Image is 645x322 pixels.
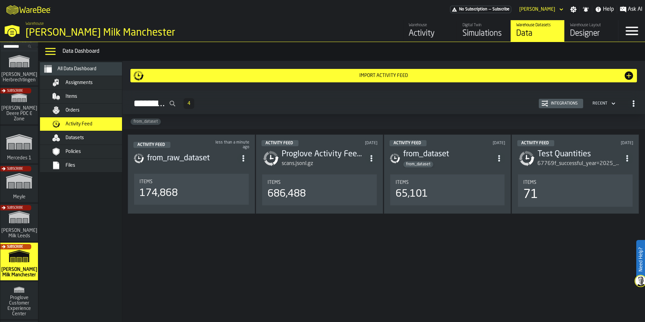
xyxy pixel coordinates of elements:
[282,160,365,168] div: scans.jsonl.gz
[147,153,237,164] h3: from_raw_dataset
[268,180,281,185] span: Items
[338,141,377,146] div: Updated: 8/26/2025, 11:54:53 AM Created: 6/6/2025, 11:56:44 AM
[210,140,249,150] div: Updated: 8/27/2025, 4:29:04 PM Created: 8/12/2025, 3:13:09 PM
[256,134,383,214] div: ItemListCard-DashboardItemContainer
[0,282,38,321] a: link-to-/wh/i/ad8a128b-0962-41b6-b9c5-f48cc7973f93/simulations
[262,174,377,205] div: stat-Items
[7,206,23,210] span: Subscribe
[26,22,44,26] span: Warehouse
[396,188,428,200] div: 65,101
[40,104,134,117] li: menu Orders
[580,6,592,13] label: button-toggle-Notifications
[137,143,165,147] span: Activity Feed
[128,134,255,214] div: ItemListCard-DashboardItemContainer
[40,62,134,76] li: menu All Data Dashboard
[7,167,23,171] span: Subscribe
[41,45,60,58] label: button-toggle-Data Menu
[0,243,38,282] a: link-to-/wh/i/b09612b5-e9f1-4a3a-b0a4-784729d61419/simulations
[40,117,134,131] li: menu Activity Feed
[403,20,457,42] a: link-to-/wh/i/b09612b5-e9f1-4a3a-b0a4-784729d61419/feed/
[462,23,505,28] div: Digital Twin
[139,179,243,185] div: Title
[521,141,549,145] span: Activity Feed
[66,108,80,113] span: Orders
[567,6,579,13] label: button-toggle-Settings
[537,160,621,168] div: 67769f_successful_year=2025_month=08_day=04_cc-ioteventarchive-ingestion-4-2025-08-04-12-05-30-74...
[523,180,627,185] div: Title
[637,241,644,278] label: Need Help?
[516,28,559,39] div: Data
[570,28,613,39] div: Designer
[133,142,170,148] div: status-5 2
[539,99,583,108] button: button-Integrations
[523,180,536,185] span: Items
[409,23,451,28] div: Warehouse
[390,140,427,146] div: status-5 2
[517,140,554,146] div: status-5 2
[628,5,642,13] span: Ask AI
[593,101,607,106] div: DropdownMenuValue-4
[403,149,493,160] h3: from_dataset
[66,149,81,154] span: Policies
[3,295,35,317] span: Proglove Customer Experience Center
[564,20,618,42] a: link-to-/wh/i/b09612b5-e9f1-4a3a-b0a4-784729d61419/designer
[523,188,538,201] div: 71
[517,5,565,13] div: DropdownMenuValue-Pavle Vasic
[139,179,153,185] span: Items
[0,126,38,165] a: link-to-/wh/i/a24a3e22-db74-4543-ba93-f633e23cdb4e/simulations
[261,140,298,146] div: status-5 2
[63,47,642,55] div: Data Dashboard
[516,23,559,28] div: Warehouse Datasets
[282,149,365,160] h3: Proglove Activity Feed (no trolleys)
[40,131,134,145] li: menu Datasets
[122,90,645,114] h2: button-Activity Feed
[282,160,313,168] div: scans.jsonl.gz
[0,165,38,204] a: link-to-/wh/i/a559492c-8db7-4f96-b4fe-6fc1bd76401c/simulations
[595,141,633,146] div: Updated: 8/7/2025, 11:36:30 AM Created: 8/4/2025, 2:42:11 PM
[450,6,511,13] a: link-to-/wh/i/b09612b5-e9f1-4a3a-b0a4-784729d61419/pricing/
[0,48,38,87] a: link-to-/wh/i/f0a6b354-7883-413a-84ff-a65eb9c31f03/simulations
[492,7,510,12] span: Subscribe
[188,101,190,106] span: 4
[396,180,409,185] span: Items
[548,101,580,106] div: Integrations
[617,5,645,13] label: button-toggle-Ask AI
[384,134,511,214] div: ItemListCard-DashboardItemContainer
[7,245,23,249] span: Subscribe
[40,145,134,159] li: menu Policies
[512,134,639,214] div: ItemListCard-DashboardItemContainer
[268,180,371,185] div: Title
[570,23,613,28] div: Warehouse Layout
[618,20,645,42] label: button-toggle-Menu
[6,155,33,161] span: Mercedes 1
[390,173,506,207] section: card-DataDashboardCard
[0,204,38,243] a: link-to-/wh/i/9ddcc54a-0a13-4fa4-8169-7a9b979f5f30/simulations
[7,89,23,93] span: Subscribe
[537,149,621,160] h3: Test Quantities
[66,135,84,140] span: Datasets
[467,141,505,146] div: Updated: 8/8/2025, 5:23:39 PM Created: 8/8/2025, 5:20:47 PM
[450,6,511,13] div: Menu Subscription
[133,172,249,206] section: card-DataDashboardCard
[394,141,421,145] span: Activity Feed
[519,7,555,12] div: DropdownMenuValue-Pavle Vasic
[396,180,499,185] div: Title
[268,188,306,200] div: 686,488
[139,187,178,199] div: 174,868
[40,76,134,90] li: menu Assignments
[592,5,617,13] label: button-toggle-Help
[144,73,623,78] div: Import Activity Feed
[511,20,564,42] a: link-to-/wh/i/b09612b5-e9f1-4a3a-b0a4-784729d61419/data
[40,90,134,104] li: menu Items
[261,173,377,207] section: card-DataDashboardCard
[131,119,161,124] span: from_dataset
[57,66,96,72] span: All Data Dashboard
[459,7,487,12] span: No Subscription
[517,173,633,208] section: card-DataDashboardCard
[518,174,633,207] div: stat-Items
